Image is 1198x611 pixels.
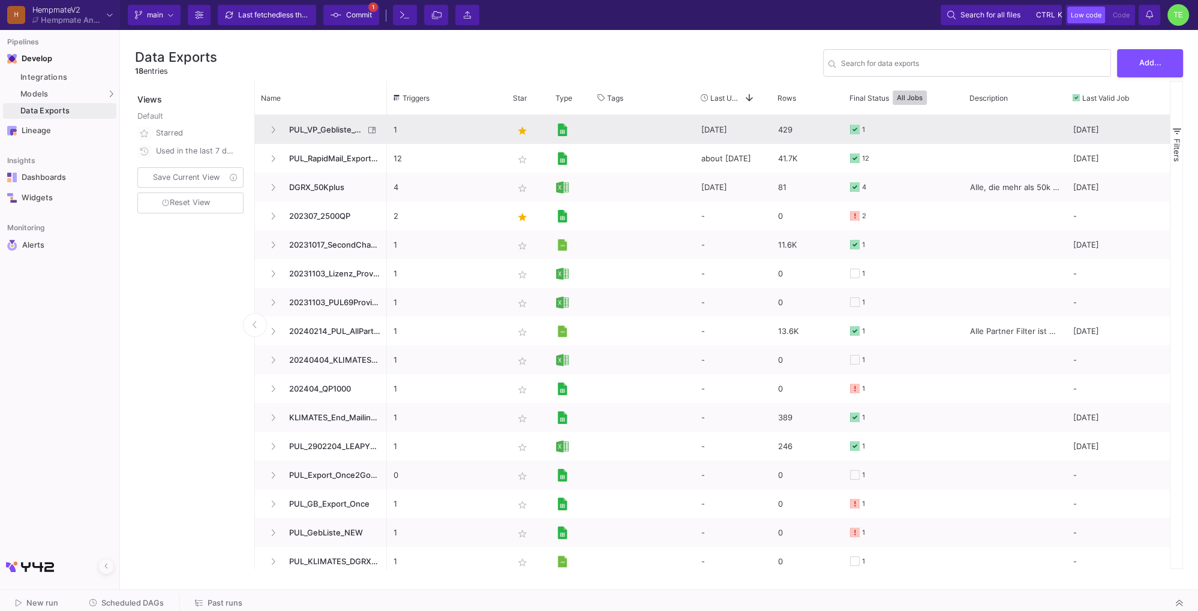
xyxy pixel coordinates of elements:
div: 12 [862,145,869,173]
span: Scheduled DAGs [101,598,164,607]
div: Press SPACE to select this row. [387,403,1170,432]
div: 0 [771,489,843,518]
button: Commit [323,5,379,25]
div: 0 [771,345,843,374]
div: 81 [771,173,843,201]
img: [Legacy] Google Sheets [556,469,569,481]
div: Press SPACE to select this row. [255,518,387,547]
div: [DATE] [1067,432,1170,460]
div: - [695,460,771,489]
span: Rows [777,94,796,103]
img: [Legacy] Excel [556,354,569,366]
div: 0 [771,547,843,576]
span: PUL_RapidMail_Export2024 [282,145,380,173]
mat-icon: star_border [515,498,530,512]
div: Press SPACE to select this row. [387,374,1170,403]
button: main [128,5,181,25]
div: - [1067,288,1170,317]
div: 0 [771,460,843,489]
mat-icon: star_border [515,411,530,426]
div: Press SPACE to select this row. [255,317,387,345]
div: - [695,489,771,518]
a: Integrations [3,70,116,85]
div: Lineage [22,126,100,136]
mat-icon: star_border [515,239,530,253]
img: [Legacy] Excel [556,296,569,309]
span: k [1058,8,1062,22]
img: Navigation icon [7,240,17,251]
div: Press SPACE to select this row. [255,144,387,173]
p: 1 [394,231,500,259]
div: 1 [862,432,865,460]
span: less than a minute ago [280,10,355,19]
button: Search for all filesctrlk [941,5,1062,25]
span: DGRX_50Kplus [282,173,380,201]
a: Navigation iconLineage [3,121,116,140]
mat-icon: star_border [515,555,530,570]
div: - [695,432,771,460]
span: Last Used [710,94,739,103]
div: Alerts [22,240,100,251]
span: 202307_2500QP [282,202,380,230]
div: Press SPACE to select this row. [387,115,1170,144]
div: - [1067,259,1170,288]
span: 202404_QP1000 [282,375,380,403]
div: Press SPACE to select this row. [387,259,1170,288]
p: 0 [394,461,500,489]
div: [DATE] [1067,173,1170,201]
span: Description [969,94,1008,103]
div: 1 [862,346,865,374]
div: entries [135,65,217,77]
div: Press SPACE to select this row. [255,115,387,144]
div: - [695,259,771,288]
span: Name [261,94,281,103]
div: [DATE] [695,173,771,201]
mat-icon: star_border [515,152,530,167]
p: 2 [394,202,500,230]
div: - [695,547,771,576]
div: 429 [771,115,843,144]
div: 246 [771,432,843,460]
img: [Legacy] Google Sheets [556,152,569,165]
div: 1 [862,461,865,489]
span: Search for all files [960,6,1020,24]
div: 0 [771,288,843,317]
p: 1 [394,346,500,374]
div: Press SPACE to select this row. [255,288,387,317]
div: Press SPACE to select this row. [255,432,387,460]
div: Views [135,81,248,106]
div: - [695,230,771,259]
p: 1 [394,547,500,576]
img: [Legacy] Google Sheets [556,210,569,222]
div: 2 [862,202,866,230]
div: 41.7K [771,144,843,173]
div: - [1067,345,1170,374]
div: - [695,201,771,230]
span: Filters [1172,139,1182,162]
div: 4 [862,173,866,201]
p: 1 [394,404,500,432]
button: TE [1164,4,1189,26]
div: [DATE] [1067,317,1170,345]
span: PUL_GB_Export_Once [282,490,380,518]
mat-icon: star [515,210,530,224]
div: Press SPACE to select this row. [387,547,1170,576]
div: [DATE] [1067,115,1170,144]
div: Press SPACE to select this row. [387,518,1170,547]
div: 1 [862,519,865,547]
div: 13.6K [771,317,843,345]
div: [DATE] [1067,230,1170,259]
div: Press SPACE to select this row. [387,317,1170,345]
span: PUL_VP_Gebliste_V2 [282,116,364,144]
span: Tags [607,94,623,103]
button: ctrlk [1032,8,1055,22]
div: Press SPACE to select this row. [255,403,387,432]
button: Last fetchedless than a minute ago [218,5,316,25]
div: - [1067,201,1170,230]
div: 0 [771,259,843,288]
p: 1 [394,490,500,518]
span: 20240404_KLIMATES_DG_Tickets [282,346,380,374]
span: PUL_KLIMATES_DGRX500 [282,547,380,576]
span: Low code [1071,11,1101,19]
p: 1 [394,288,500,317]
